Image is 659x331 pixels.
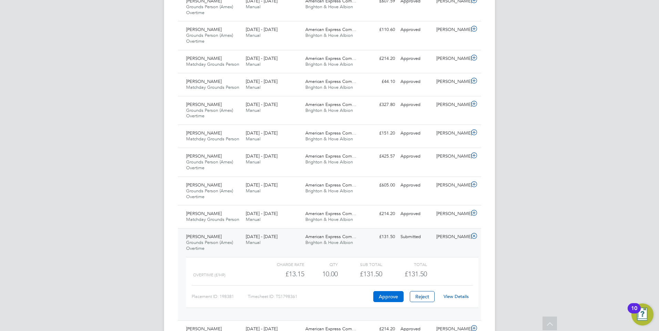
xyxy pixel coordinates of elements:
[398,180,434,191] div: Approved
[362,231,398,243] div: £131.50
[192,291,248,302] div: Placement ID: 198381
[398,99,434,110] div: Approved
[305,4,353,10] span: Brighton & Hove Albion
[186,78,222,84] span: [PERSON_NAME]
[362,208,398,220] div: £214.20
[246,4,261,10] span: Manual
[186,239,233,251] span: Grounds Person (Amex) Overtime
[246,211,277,216] span: [DATE] - [DATE]
[362,76,398,87] div: £44.10
[246,61,261,67] span: Manual
[305,130,356,136] span: American Express Com…
[305,136,353,142] span: Brighton & Hove Albion
[305,239,353,245] span: Brighton & Hove Albion
[246,84,261,90] span: Manual
[362,180,398,191] div: £605.00
[186,136,239,142] span: Matchday Grounds Person
[305,159,353,165] span: Brighton & Hove Albion
[405,270,427,278] span: £131.50
[246,78,277,84] span: [DATE] - [DATE]
[362,53,398,64] div: £214.20
[304,260,338,268] div: QTY
[434,53,469,64] div: [PERSON_NAME]
[186,4,233,15] span: Grounds Person (Amex) Overtime
[434,99,469,110] div: [PERSON_NAME]
[398,76,434,87] div: Approved
[246,216,261,222] span: Manual
[186,188,233,200] span: Grounds Person (Amex) Overtime
[398,128,434,139] div: Approved
[304,268,338,280] div: 10.00
[186,26,222,32] span: [PERSON_NAME]
[186,84,239,90] span: Matchday Grounds Person
[305,211,356,216] span: American Express Com…
[362,99,398,110] div: £327.80
[246,130,277,136] span: [DATE] - [DATE]
[246,136,261,142] span: Manual
[398,208,434,220] div: Approved
[338,268,382,280] div: £131.50
[434,76,469,87] div: [PERSON_NAME]
[434,180,469,191] div: [PERSON_NAME]
[305,182,356,188] span: American Express Com…
[410,291,435,302] button: Reject
[186,211,222,216] span: [PERSON_NAME]
[246,32,261,38] span: Manual
[260,260,304,268] div: Charge rate
[305,61,353,67] span: Brighton & Hove Albion
[434,208,469,220] div: [PERSON_NAME]
[305,102,356,107] span: American Express Com…
[186,61,239,67] span: Matchday Grounds Person
[398,24,434,35] div: Approved
[248,291,372,302] div: Timesheet ID: TS1798361
[246,182,277,188] span: [DATE] - [DATE]
[260,268,304,280] div: £13.15
[398,231,434,243] div: Submitted
[444,293,469,299] a: View Details
[186,234,222,239] span: [PERSON_NAME]
[305,234,356,239] span: American Express Com…
[398,53,434,64] div: Approved
[434,24,469,35] div: [PERSON_NAME]
[186,32,233,44] span: Grounds Person (Amex) Overtime
[246,26,277,32] span: [DATE] - [DATE]
[246,153,277,159] span: [DATE] - [DATE]
[246,102,277,107] span: [DATE] - [DATE]
[246,159,261,165] span: Manual
[186,107,233,119] span: Grounds Person (Amex) Overtime
[186,55,222,61] span: [PERSON_NAME]
[305,153,356,159] span: American Express Com…
[193,273,225,277] span: OVERTIME (£/HR)
[186,102,222,107] span: [PERSON_NAME]
[434,128,469,139] div: [PERSON_NAME]
[373,291,404,302] button: Approve
[362,24,398,35] div: £110.60
[398,151,434,162] div: Approved
[382,260,427,268] div: Total
[246,188,261,194] span: Manual
[246,239,261,245] span: Manual
[631,308,637,317] div: 10
[305,26,356,32] span: American Express Com…
[305,188,353,194] span: Brighton & Hove Albion
[186,153,222,159] span: [PERSON_NAME]
[305,216,353,222] span: Brighton & Hove Albion
[186,159,233,171] span: Grounds Person (Amex) Overtime
[186,216,239,222] span: Matchday Grounds Person
[246,55,277,61] span: [DATE] - [DATE]
[186,182,222,188] span: [PERSON_NAME]
[362,151,398,162] div: £425.57
[434,231,469,243] div: [PERSON_NAME]
[186,130,222,136] span: [PERSON_NAME]
[305,84,353,90] span: Brighton & Hove Albion
[246,234,277,239] span: [DATE] - [DATE]
[434,151,469,162] div: [PERSON_NAME]
[305,55,356,61] span: American Express Com…
[631,303,653,325] button: Open Resource Center, 10 new notifications
[362,128,398,139] div: £151.20
[305,107,353,113] span: Brighton & Hove Albion
[338,260,382,268] div: Sub Total
[305,32,353,38] span: Brighton & Hove Albion
[246,107,261,113] span: Manual
[305,78,356,84] span: American Express Com…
